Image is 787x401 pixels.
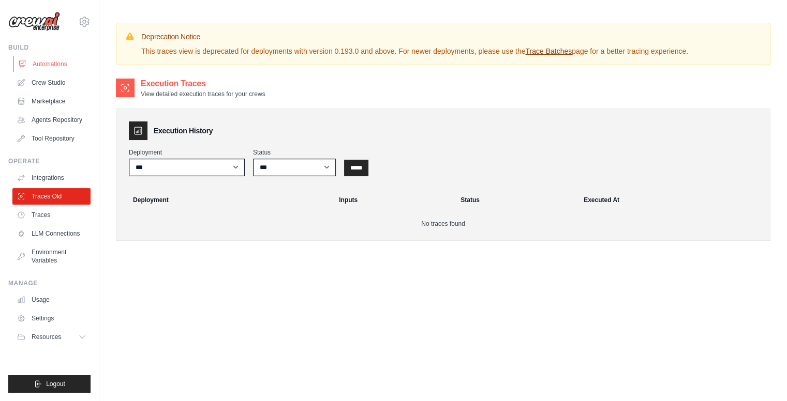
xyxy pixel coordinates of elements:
[12,169,91,186] a: Integrations
[12,130,91,147] a: Tool Repository
[8,43,91,52] div: Build
[8,375,91,393] button: Logout
[12,329,91,345] button: Resources
[333,189,454,211] th: Inputs
[141,32,688,42] h3: Deprecation Notice
[12,93,91,110] a: Marketplace
[12,225,91,242] a: LLM Connections
[121,189,333,211] th: Deployment
[8,12,60,32] img: Logo
[525,47,572,55] a: Trace Batches
[454,189,577,211] th: Status
[32,333,61,341] span: Resources
[12,112,91,128] a: Agents Repository
[141,78,265,90] h2: Execution Traces
[154,126,213,136] h3: Execution History
[13,56,92,72] a: Automations
[129,220,758,228] p: No traces found
[253,148,336,157] label: Status
[141,46,688,56] p: This traces view is deprecated for deployments with version 0.193.0 and above. For newer deployme...
[12,207,91,223] a: Traces
[12,310,91,327] a: Settings
[12,244,91,269] a: Environment Variables
[12,74,91,91] a: Crew Studio
[141,90,265,98] p: View detailed execution traces for your crews
[577,189,766,211] th: Executed At
[46,380,65,388] span: Logout
[129,148,245,157] label: Deployment
[12,188,91,205] a: Traces Old
[8,157,91,165] div: Operate
[8,279,91,287] div: Manage
[12,291,91,308] a: Usage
